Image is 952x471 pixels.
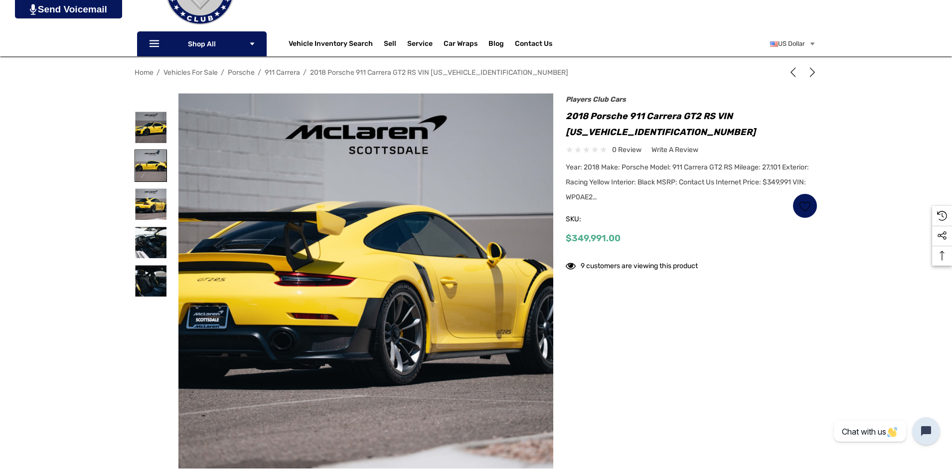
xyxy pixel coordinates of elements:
span: Sell [384,39,396,50]
a: Next [803,67,817,77]
img: 2018 Porsche 911 Carrera GT2 RS VIN WP0AE2A92JS185978 [135,227,166,258]
span: Car Wraps [444,39,477,50]
svg: Social Media [937,231,947,241]
img: PjwhLS0gR2VuZXJhdG9yOiBHcmF2aXQuaW8gLS0+PHN2ZyB4bWxucz0iaHR0cDovL3d3dy53My5vcmcvMjAwMC9zdmciIHhtb... [30,4,36,15]
a: Car Wraps [444,34,488,54]
a: Service [407,39,433,50]
img: 2018 Porsche 911 Carrera GT2 RS VIN WP0AE2A92JS185978 [135,265,166,297]
svg: Recently Viewed [937,211,947,221]
a: Write a Review [651,144,698,156]
a: Previous [788,67,802,77]
svg: Icon Line [148,38,163,50]
a: 2018 Porsche 911 Carrera GT2 RS VIN [US_VEHICLE_IDENTIFICATION_NUMBER] [310,68,568,77]
a: Porsche [228,68,255,77]
img: 2018 Porsche 911 Carrera GT2 RS VIN WP0AE2A92JS185978 [135,188,166,220]
a: Vehicles For Sale [163,68,218,77]
nav: Breadcrumb [135,64,817,81]
span: Year: 2018 Make: Porsche Model: 911 Carrera GT2 RS Mileage: 27,101 Exterior: Racing Yellow Interi... [566,163,809,201]
div: 9 customers are viewing this product [566,257,698,272]
p: Shop All [137,31,267,56]
a: Contact Us [515,39,552,50]
span: 0 review [612,144,641,156]
svg: Top [932,251,952,261]
a: Players Club Cars [566,95,626,104]
svg: Wish List [799,200,811,212]
a: 911 Carrera [265,68,300,77]
span: SKU: [566,212,616,226]
h1: 2018 Porsche 911 Carrera GT2 RS VIN [US_VEHICLE_IDENTIFICATION_NUMBER] [566,108,817,140]
a: Home [135,68,154,77]
svg: Icon Arrow Down [249,40,256,47]
a: Blog [488,39,504,50]
img: 2018 Porsche 911 Carrera GT2 RS VIN WP0AE2A92JS185978 [135,150,166,181]
a: Sell [384,34,407,54]
a: Wish List [793,193,817,218]
span: Write a Review [651,146,698,155]
a: Vehicle Inventory Search [289,39,373,50]
img: 2018 Porsche 911 Carrera GT2 RS VIN WP0AE2A92JS185978 [135,112,166,143]
span: $349,991.00 [566,233,621,244]
a: USD [770,34,816,54]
